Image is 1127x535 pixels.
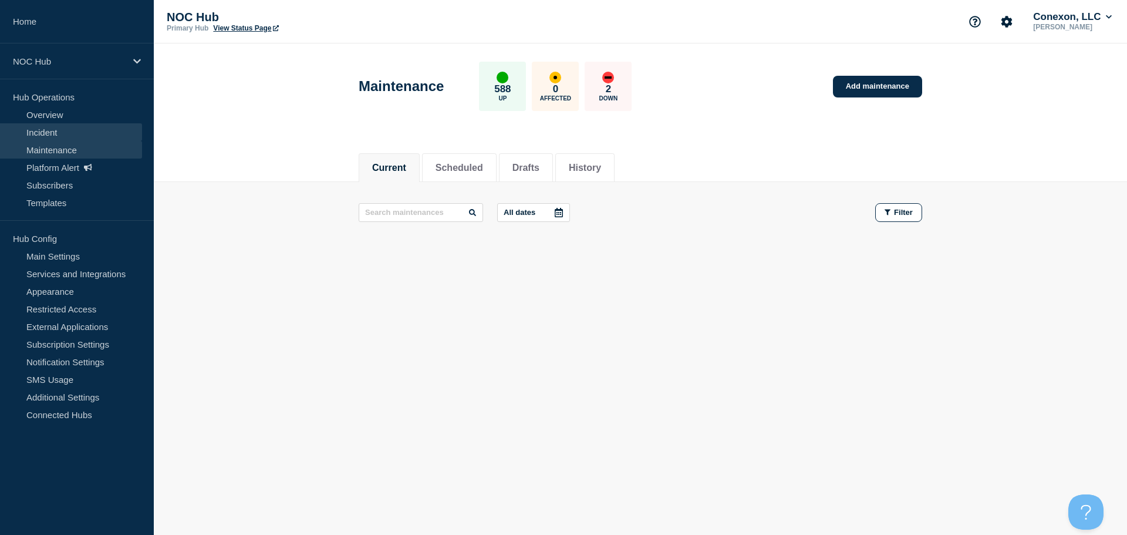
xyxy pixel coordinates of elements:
p: Affected [540,95,571,102]
p: 2 [606,83,611,95]
p: 588 [494,83,511,95]
button: Support [963,9,987,34]
p: [PERSON_NAME] [1031,23,1114,31]
div: affected [549,72,561,83]
button: Current [372,163,406,173]
div: down [602,72,614,83]
button: Drafts [512,163,539,173]
button: All dates [497,203,570,222]
p: Up [498,95,507,102]
a: View Status Page [213,24,278,32]
p: Down [599,95,618,102]
p: Primary Hub [167,24,208,32]
button: Scheduled [436,163,483,173]
p: All dates [504,208,535,217]
p: 0 [553,83,558,95]
button: Account settings [994,9,1019,34]
input: Search maintenances [359,203,483,222]
button: Conexon, LLC [1031,11,1114,23]
button: Filter [875,203,922,222]
p: NOC Hub [167,11,401,24]
button: History [569,163,601,173]
p: NOC Hub [13,56,126,66]
h1: Maintenance [359,78,444,95]
div: up [497,72,508,83]
iframe: Help Scout Beacon - Open [1068,494,1104,530]
span: Filter [894,208,913,217]
a: Add maintenance [833,76,922,97]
